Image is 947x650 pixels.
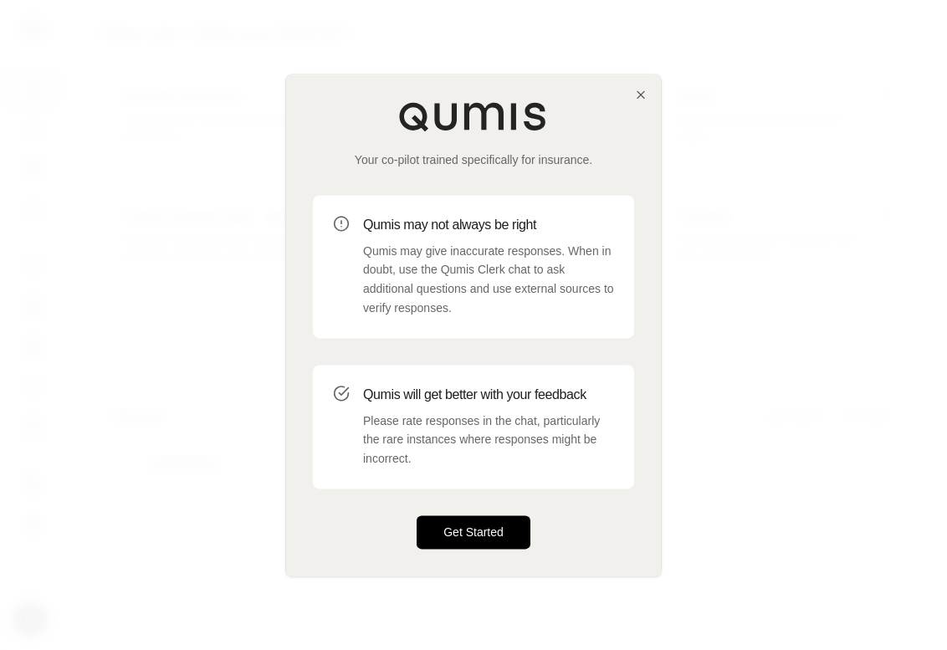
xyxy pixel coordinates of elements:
[363,215,614,235] h3: Qumis may not always be right
[398,101,549,131] img: Qumis Logo
[363,412,614,468] p: Please rate responses in the chat, particularly the rare instances where responses might be incor...
[417,515,530,549] button: Get Started
[363,385,614,405] h3: Qumis will get better with your feedback
[313,151,634,168] p: Your co-pilot trained specifically for insurance.
[363,242,614,318] p: Qumis may give inaccurate responses. When in doubt, use the Qumis Clerk chat to ask additional qu...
